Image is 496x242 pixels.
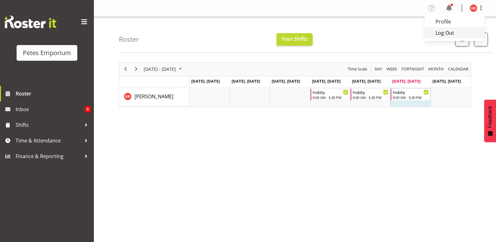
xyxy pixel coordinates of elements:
div: Habby [313,89,348,95]
span: 6 [85,106,91,112]
div: 9:00 AM - 5:30 PM [353,95,388,100]
h4: Roster [119,36,139,43]
div: 9:00 AM - 5:30 PM [393,95,428,100]
div: Gillian Byford"s event - Habby Begin From Saturday, August 16, 2025 at 9:00:00 AM GMT+12:00 Ends ... [391,89,430,100]
button: Timeline Day [374,65,383,73]
div: Petes Emporium [23,48,71,58]
div: 9:00 AM - 5:30 PM [313,95,348,100]
button: Feedback - Show survey [484,100,496,142]
div: Gillian Byford"s event - Habby Begin From Friday, August 15, 2025 at 9:00:00 AM GMT+12:00 Ends At... [350,89,390,100]
span: Month [428,65,444,73]
span: Your Shifts [282,35,308,42]
span: [DATE], [DATE] [272,78,300,84]
div: Gillian Byford"s event - Habby Begin From Thursday, August 14, 2025 at 9:00:00 AM GMT+12:00 Ends ... [310,89,350,100]
table: Timeline Week of August 16, 2025 [190,88,471,107]
span: [DATE], [DATE] [352,78,381,84]
span: [DATE], [DATE] [191,78,220,84]
span: calendar [447,65,469,73]
span: [DATE], [DATE] [432,78,461,84]
span: [DATE], [DATE] [392,78,421,84]
a: [PERSON_NAME] [135,93,173,100]
button: Fortnight [401,65,425,73]
td: Gillian Byford resource [119,88,190,107]
div: next period [131,63,141,76]
span: Feedback [487,106,493,128]
span: Fortnight [401,65,425,73]
button: Timeline Month [427,65,445,73]
span: Finance & Reporting [16,152,81,161]
span: Shifts [16,120,81,130]
a: Log Out [425,27,485,39]
span: Time Scale [347,65,368,73]
span: Day [374,65,383,73]
span: Roster [16,89,91,98]
img: gillian-byford11184.jpg [470,4,477,12]
a: Profile [425,16,485,27]
button: Month [447,65,470,73]
button: August 2025 [143,65,185,73]
span: [DATE] - [DATE] [143,65,176,73]
span: [DATE], [DATE] [312,78,340,84]
div: Timeline Week of August 16, 2025 [119,62,471,107]
img: Rosterit website logo [5,16,56,28]
span: Week [386,65,398,73]
span: Inbox [16,105,85,114]
button: Previous [121,65,130,73]
span: Time & Attendance [16,136,81,145]
button: Your Shifts [277,33,313,46]
div: August 11 - 17, 2025 [141,63,186,76]
button: Timeline Week [386,65,398,73]
span: [DATE], [DATE] [232,78,260,84]
button: Next [132,65,141,73]
div: previous period [120,63,131,76]
div: Habby [393,89,428,95]
div: Habby [353,89,388,95]
button: Time Scale [347,65,368,73]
